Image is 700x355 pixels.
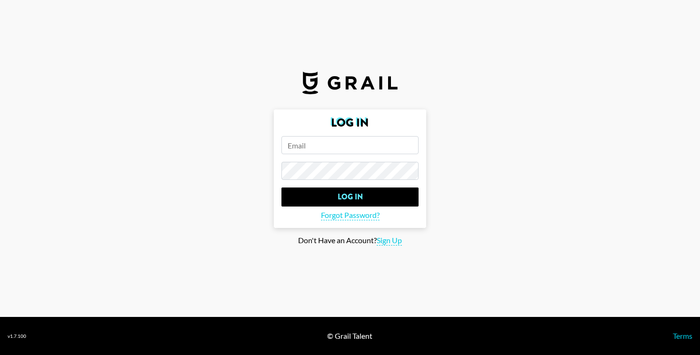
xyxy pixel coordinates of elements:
input: Email [281,136,419,154]
input: Log In [281,187,419,207]
div: v 1.7.100 [8,333,26,339]
a: Terms [673,331,692,340]
span: Forgot Password? [321,210,380,220]
h2: Log In [281,117,419,128]
div: © Grail Talent [327,331,372,341]
div: Don't Have an Account? [8,236,692,246]
span: Sign Up [377,236,402,246]
img: Grail Talent Logo [302,71,398,94]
